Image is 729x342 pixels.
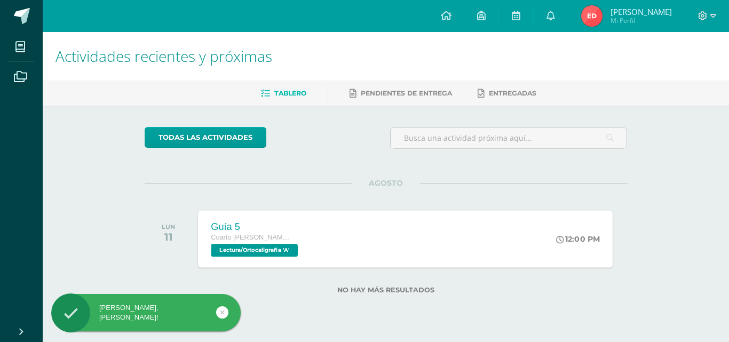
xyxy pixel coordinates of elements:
[350,85,452,102] a: Pendientes de entrega
[56,46,272,66] span: Actividades recientes y próximas
[581,5,603,27] img: 777ce5d37f258eb6e20117bbd7dedd47.png
[361,89,452,97] span: Pendientes de entrega
[162,230,175,243] div: 11
[145,127,266,148] a: todas las Actividades
[145,286,628,294] label: No hay más resultados
[478,85,536,102] a: Entregadas
[611,16,672,25] span: Mi Perfil
[51,303,241,322] div: [PERSON_NAME], [PERSON_NAME]!
[274,89,306,97] span: Tablero
[352,178,420,188] span: AGOSTO
[489,89,536,97] span: Entregadas
[261,85,306,102] a: Tablero
[611,6,672,17] span: [PERSON_NAME]
[391,128,627,148] input: Busca una actividad próxima aquí...
[211,234,292,241] span: Cuarto [PERSON_NAME]. CCLL en Computación
[162,223,175,230] div: LUN
[556,234,600,244] div: 12:00 PM
[211,244,298,257] span: Lectura/Ortocaligrafía 'A'
[211,221,300,232] div: Guía 5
